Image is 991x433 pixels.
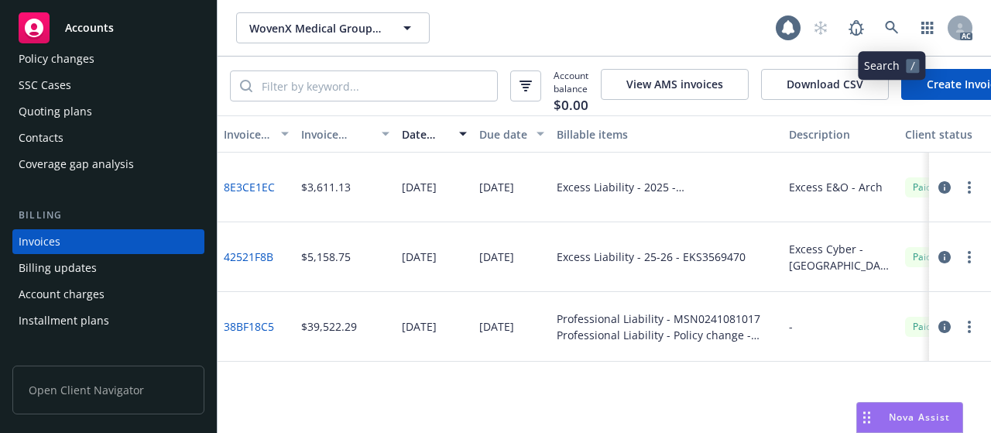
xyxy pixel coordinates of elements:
div: $39,522.29 [301,318,357,335]
div: Policy changes [19,46,94,71]
div: $3,611.13 [301,179,351,195]
div: [DATE] [479,318,514,335]
button: Download CSV [761,69,889,100]
div: Date issued [402,126,450,143]
div: [DATE] [402,249,437,265]
a: Coverage gap analysis [12,152,204,177]
input: Filter by keyword... [252,71,497,101]
div: Account charges [19,282,105,307]
div: Description [789,126,893,143]
a: Account charges [12,282,204,307]
div: Billable items [557,126,777,143]
div: Invoice amount [301,126,372,143]
a: 38BF18C5 [224,318,274,335]
svg: Search [240,80,252,92]
a: Installment plans [12,308,204,333]
a: Search [876,12,907,43]
div: Installment plans [19,308,109,333]
div: Excess Liability - 25-26 - EKS3569470 [557,249,746,265]
a: 42521F8B [224,249,273,265]
a: Contacts [12,125,204,150]
div: - [789,318,793,335]
button: View AMS invoices [601,69,749,100]
div: Paid [905,317,939,336]
div: Billing [12,208,204,223]
button: Date issued [396,115,473,153]
a: Report a Bug [841,12,872,43]
a: Invoices [12,229,204,254]
div: [DATE] [402,179,437,195]
a: Start snowing [805,12,836,43]
div: Paid [905,247,939,266]
a: Quoting plans [12,99,204,124]
span: Account balance [554,69,588,103]
button: WovenX Medical Group PLLC; WovenX Health Inc [236,12,430,43]
div: Professional Liability - Policy change - MSN0241081017 [557,327,777,343]
div: SSC Cases [19,73,71,98]
div: [DATE] [402,318,437,335]
div: Billing updates [19,256,97,280]
span: Open Client Navigator [12,366,204,414]
div: $5,158.75 [301,249,351,265]
a: Billing updates [12,256,204,280]
div: Excess Cyber - [GEOGRAPHIC_DATA] [789,241,893,273]
a: Switch app [912,12,943,43]
div: Excess Liability - 2025 - C4LPX291415CYBER2024 [557,179,777,195]
button: Due date [473,115,550,153]
div: Coverage gap analysis [19,152,134,177]
div: Due date [479,126,527,143]
div: [DATE] [479,249,514,265]
span: WovenX Medical Group PLLC; WovenX Health Inc [249,20,383,36]
div: [DATE] [479,179,514,195]
a: Accounts [12,6,204,50]
button: Description [783,115,899,153]
div: Invoice ID [224,126,272,143]
div: Professional Liability - MSN0241081017 [557,311,777,327]
div: Contacts [19,125,63,150]
div: Drag to move [857,403,876,432]
div: Excess E&O - Arch [789,179,883,195]
div: Paid [905,177,939,197]
button: Invoice ID [218,115,295,153]
button: Nova Assist [856,402,963,433]
span: Nova Assist [889,411,950,424]
button: Billable items [550,115,783,153]
a: Policy changes [12,46,204,71]
button: Invoice amount [295,115,396,153]
a: SSC Cases [12,73,204,98]
div: Quoting plans [19,99,92,124]
a: 8E3CE1EC [224,179,275,195]
div: Invoices [19,229,60,254]
span: Accounts [65,22,114,34]
span: $0.00 [554,95,588,115]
